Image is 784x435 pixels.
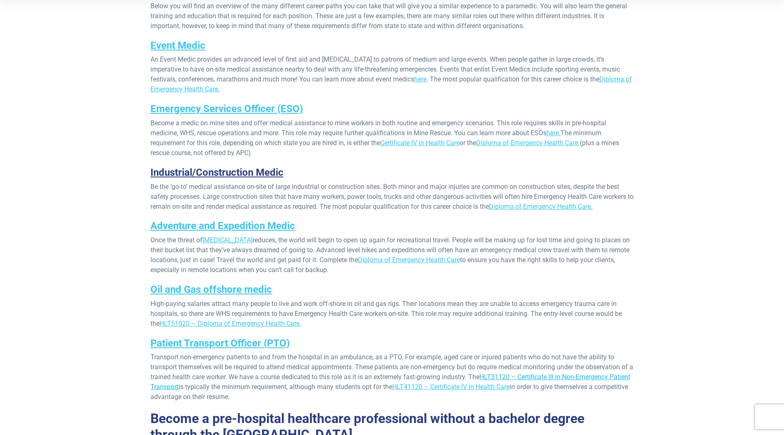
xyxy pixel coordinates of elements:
a: HLT51020 – Diploma of Emergency Health Care. [160,320,301,327]
a: Diploma of Emergency Health Care. [489,203,593,210]
a: Oil and Gas offshore medic [150,284,272,295]
a: Event Medic [150,40,205,51]
a: Emergency Services Officer (ESO) [150,103,303,115]
p: Once the threat of reduces, the world will begin to open up again for recreational travel. People... [150,235,634,275]
p: Be the ‘go-to’ medical assistance on-site of large industrial or construction sites. Both minor a... [150,182,634,212]
a: HLT41120 – Certificate IV in Health Care [392,383,510,391]
p: Below you will find an overview of the many different career paths you can take that will give yo... [150,1,634,31]
a: Diploma of Emergency Health Care [358,256,460,264]
a: Diploma of Emergency Health Care. [476,139,580,147]
p: Become a medic on mine sites and offer medical assistance to mine workers in both routine and eme... [150,118,634,158]
a: here [414,75,427,83]
a: [MEDICAL_DATA] [203,236,253,244]
a: Certificate IV in Health Care [380,139,460,147]
p: Transport non-emergency patients to and from the hospital in an ambulance, as a PTO. For example,... [150,352,634,402]
a: Adventure and Expedition Medic [150,220,295,232]
p: High-paying salaries attract many people to live and work off-shore in oil and gas rigs. Their lo... [150,299,634,329]
a: Patient Transport Officer (PTO) [150,337,290,349]
u: Industrial/Construction Medic [150,167,284,178]
a: here. [546,129,560,137]
p: An Event Medic provides an advanced level of first aid and [MEDICAL_DATA] to patrons of medium an... [150,55,634,94]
